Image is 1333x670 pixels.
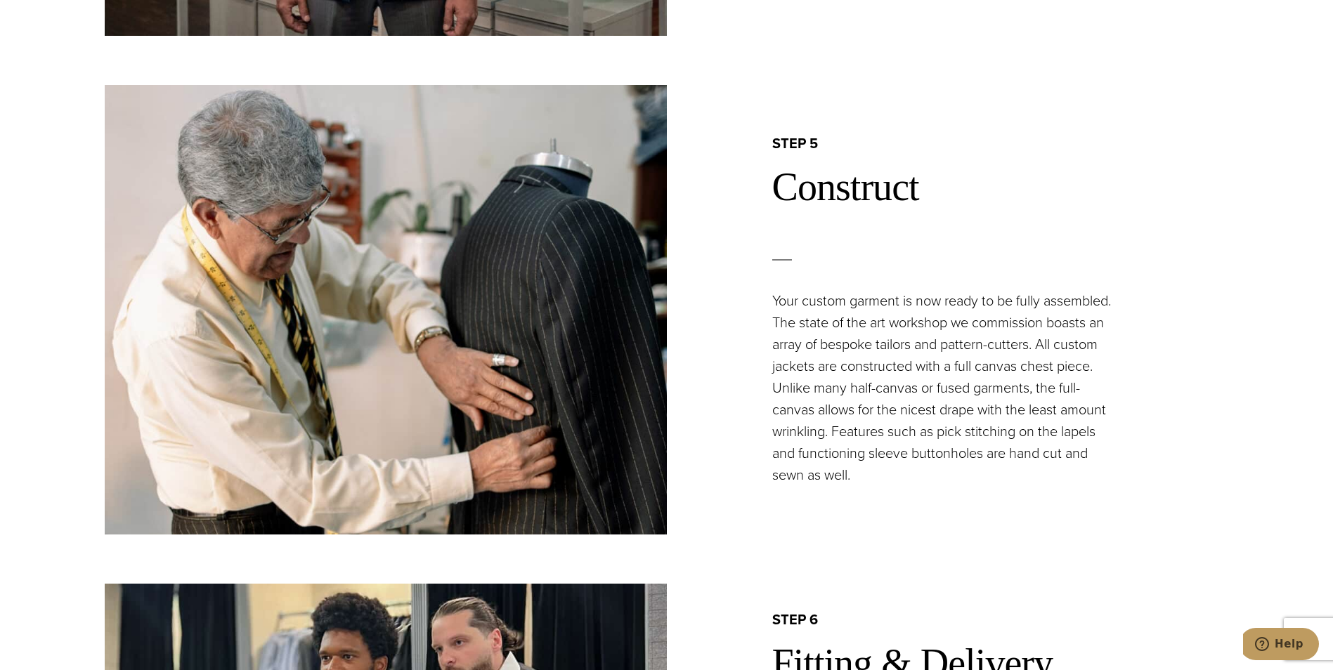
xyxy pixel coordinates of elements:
[105,85,667,534] img: Custom tailor pinning the side of a suit jacket, preparing it for alterations.
[1243,628,1319,663] iframe: Opens a widget where you can chat to one of our agents
[772,134,1229,152] h2: step 5
[772,610,1229,629] h2: step 6
[772,163,1229,211] h2: Construct
[772,290,1121,486] p: Your custom garment is now ready to be fully assembled. The state of the art workshop we commissi...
